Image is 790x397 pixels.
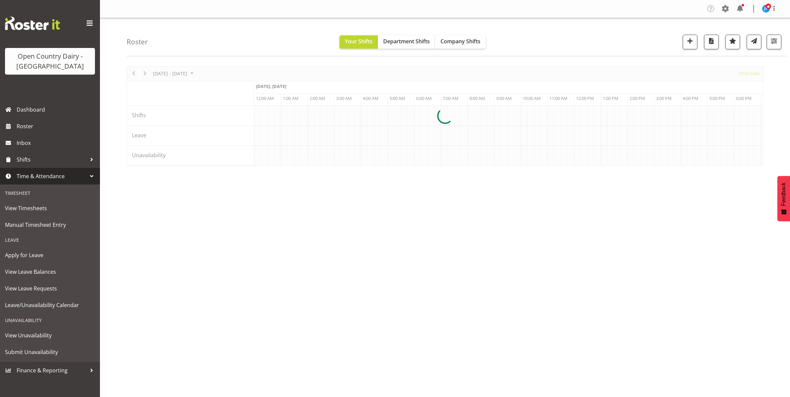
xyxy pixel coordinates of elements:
[17,155,87,165] span: Shifts
[2,216,98,233] a: Manual Timesheet Entry
[5,267,95,277] span: View Leave Balances
[704,35,719,49] button: Download a PDF of the roster according to the set date range.
[440,38,480,45] span: Company Shifts
[2,313,98,327] div: Unavailability
[12,51,88,71] div: Open Country Dairy - [GEOGRAPHIC_DATA]
[747,35,761,49] button: Send a list of all shifts for the selected filtered period to all rostered employees.
[17,171,87,181] span: Time & Attendance
[2,233,98,247] div: Leave
[17,365,87,375] span: Finance & Reporting
[2,186,98,200] div: Timesheet
[5,250,95,260] span: Apply for Leave
[5,203,95,213] span: View Timesheets
[5,300,95,310] span: Leave/Unavailability Calendar
[435,35,486,49] button: Company Shifts
[340,35,378,49] button: Your Shifts
[2,327,98,344] a: View Unavailability
[2,200,98,216] a: View Timesheets
[17,138,97,148] span: Inbox
[2,247,98,263] a: Apply for Leave
[2,297,98,313] a: Leave/Unavailability Calendar
[683,35,697,49] button: Add a new shift
[5,347,95,357] span: Submit Unavailability
[725,35,740,49] button: Highlight an important date within the roster.
[5,17,60,30] img: Rosterit website logo
[5,330,95,340] span: View Unavailability
[378,35,435,49] button: Department Shifts
[2,280,98,297] a: View Leave Requests
[2,344,98,360] a: Submit Unavailability
[5,220,95,230] span: Manual Timesheet Entry
[777,176,790,221] button: Feedback - Show survey
[2,263,98,280] a: View Leave Balances
[17,105,97,115] span: Dashboard
[762,5,770,13] img: jason-porter10044.jpg
[781,183,787,206] span: Feedback
[383,38,430,45] span: Department Shifts
[345,38,373,45] span: Your Shifts
[767,35,781,49] button: Filter Shifts
[17,121,97,131] span: Roster
[127,38,148,46] h4: Roster
[5,283,95,293] span: View Leave Requests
